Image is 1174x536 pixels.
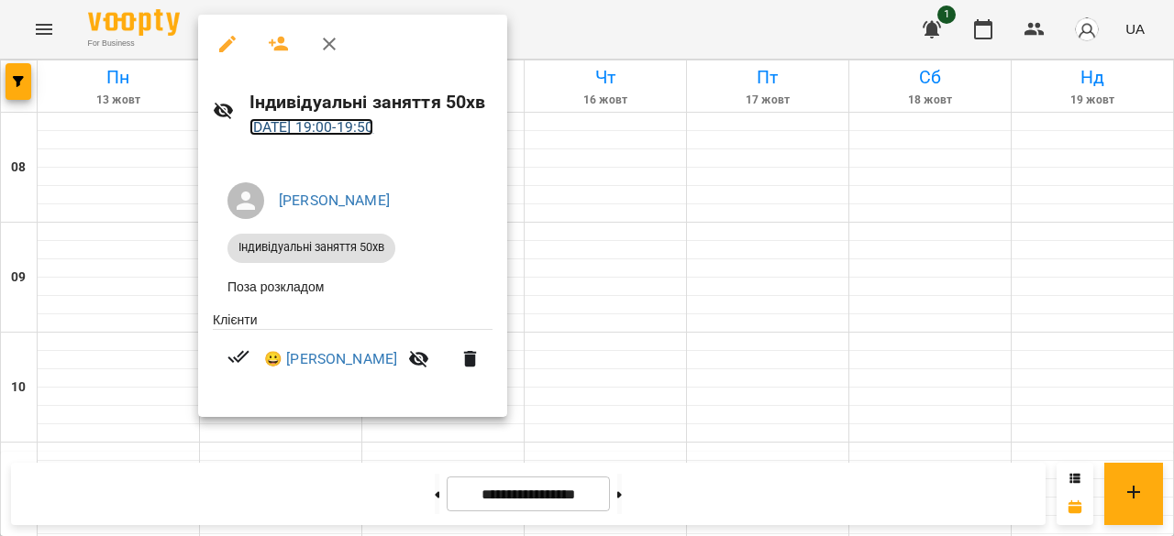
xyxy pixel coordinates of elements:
li: Поза розкладом [213,270,493,303]
span: Індивідуальні заняття 50хв [227,239,395,256]
a: [DATE] 19:00-19:50 [249,118,374,136]
a: [PERSON_NAME] [279,191,390,209]
ul: Клієнти [213,311,493,396]
a: 😀 [PERSON_NAME] [264,348,397,370]
svg: Візит сплачено [227,345,249,367]
h6: Індивідуальні заняття 50хв [249,88,493,116]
